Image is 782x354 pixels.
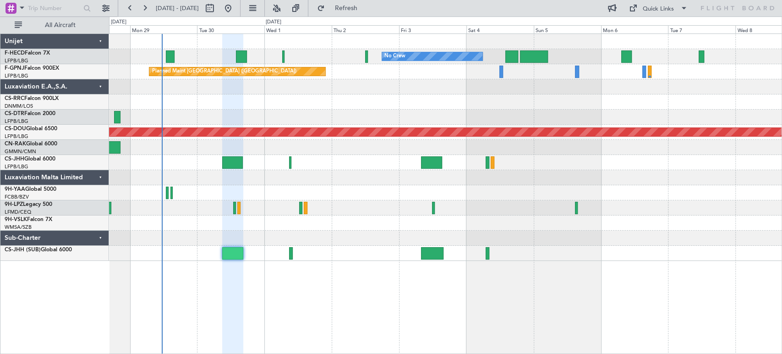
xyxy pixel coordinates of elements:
div: Tue 7 [668,25,735,33]
div: No Crew [384,50,405,63]
a: LFMD/CEQ [5,209,31,216]
a: LFPB/LBG [5,133,28,140]
span: CN-RAK [5,141,26,147]
a: LFPB/LBG [5,72,28,79]
span: F-HECD [5,50,25,56]
input: Trip Number [28,1,81,15]
div: Mon 6 [601,25,668,33]
span: 9H-LPZ [5,202,23,207]
a: 9H-YAAGlobal 5000 [5,187,56,192]
div: [DATE] [266,18,281,26]
div: Sat 4 [466,25,534,33]
div: Fri 3 [399,25,466,33]
a: GMMN/CMN [5,148,36,155]
span: CS-JHH [5,156,24,162]
div: Tue 30 [197,25,264,33]
span: CS-JHH (SUB) [5,247,41,253]
span: [DATE] - [DATE] [156,4,199,12]
div: [DATE] [111,18,126,26]
div: Wed 1 [264,25,332,33]
a: CN-RAKGlobal 6000 [5,141,57,147]
a: CS-JHHGlobal 6000 [5,156,55,162]
div: Thu 2 [332,25,399,33]
div: Sun 5 [534,25,601,33]
a: LFPB/LBG [5,57,28,64]
span: All Aircraft [24,22,97,28]
a: 9H-VSLKFalcon 7X [5,217,52,222]
a: DNMM/LOS [5,103,33,110]
a: F-HECDFalcon 7X [5,50,50,56]
a: LFPB/LBG [5,163,28,170]
span: Refresh [327,5,365,11]
a: CS-RRCFalcon 900LX [5,96,59,101]
span: F-GPNJ [5,66,24,71]
a: WMSA/SZB [5,224,32,231]
span: CS-DOU [5,126,26,132]
span: CS-DTR [5,111,24,116]
button: Refresh [313,1,368,16]
button: All Aircraft [10,18,99,33]
a: LFPB/LBG [5,118,28,125]
a: FCBB/BZV [5,194,29,200]
div: Mon 29 [130,25,197,33]
span: 9H-VSLK [5,217,27,222]
a: CS-DOUGlobal 6500 [5,126,57,132]
span: 9H-YAA [5,187,25,192]
a: CS-DTRFalcon 2000 [5,111,55,116]
a: F-GPNJFalcon 900EX [5,66,59,71]
a: CS-JHH (SUB)Global 6000 [5,247,72,253]
span: CS-RRC [5,96,24,101]
div: Planned Maint [GEOGRAPHIC_DATA] ([GEOGRAPHIC_DATA]) [152,65,296,78]
a: 9H-LPZLegacy 500 [5,202,52,207]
